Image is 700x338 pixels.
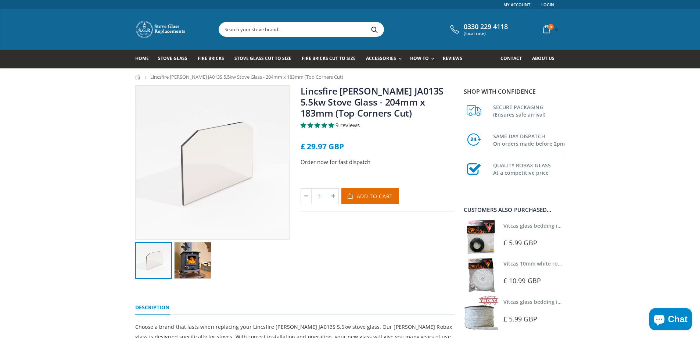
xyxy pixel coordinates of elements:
span: 9 reviews [335,121,360,129]
img: Lincsfire_Harmston_JA013S_150x150.webp [174,242,211,279]
img: Vitcas stove glass bedding in tape [464,296,498,330]
span: 0330 229 4118 [464,23,508,31]
a: Fire Bricks [198,50,230,68]
a: Reviews [443,50,468,68]
a: Lincsfire [PERSON_NAME] JA013S 5.5kw Stove Glass - 204mm x 183mm (Top Corners Cut) [301,85,444,119]
h3: SAME DAY DISPATCH On orders made before 2pm [493,131,565,147]
button: Search [366,22,383,36]
a: Vitcas glass bedding in tape - 2mm x 10mm x 2 meters [503,222,640,229]
span: About us [532,55,554,61]
span: Reviews [443,55,462,61]
a: How To [410,50,438,68]
span: Fire Bricks [198,55,224,61]
a: About us [532,50,560,68]
span: Add to Cart [357,193,393,200]
span: Stove Glass [158,55,187,61]
span: (local rate) [464,31,508,36]
button: Add to Cart [341,188,399,204]
a: 0330 229 4118 (local rate) [448,23,508,36]
div: Customers also purchased... [464,207,565,213]
a: Contact [500,50,527,68]
h3: SECURE PACKAGING (Ensures safe arrival) [493,102,565,118]
span: £ 10.99 GBP [503,276,541,285]
span: Contact [500,55,522,61]
a: Vitcas 10mm white rope kit - includes rope seal and glue! [503,260,647,267]
span: Stove Glass Cut To Size [234,55,291,61]
span: 5.00 stars [301,121,335,129]
a: Description [135,300,170,315]
a: Home [135,50,154,68]
img: widestoveglasstwotopcornerscut_db8942b6-3825-4837-8abc-bb6128a6446f_150x150.webp [135,242,172,279]
a: Stove Glass Cut To Size [234,50,297,68]
span: Home [135,55,149,61]
a: Fire Bricks Cut To Size [302,50,361,68]
a: Vitcas glass bedding in tape - 2mm x 15mm x 2 meters (White) [503,298,660,305]
a: Home [135,75,141,79]
a: Accessories [366,50,405,68]
p: Order now for fast dispatch [301,158,455,166]
a: Stove Glass [158,50,193,68]
span: £ 29.97 GBP [301,141,344,152]
img: widestoveglasstwotopcornerscut_db8942b6-3825-4837-8abc-bb6128a6446f_800x_crop_center.webp [136,86,289,239]
inbox-online-store-chat: Shopify online store chat [647,308,694,332]
span: Lincsfire [PERSON_NAME] JA013S 5.5kw Stove Glass - 204mm x 183mm (Top Corners Cut) [150,74,343,80]
input: Search your stove brand... [219,22,466,36]
span: £ 5.99 GBP [503,238,537,247]
span: Fire Bricks Cut To Size [302,55,356,61]
span: Accessories [366,55,396,61]
h3: QUALITY ROBAX GLASS At a competitive price [493,160,565,177]
a: 0 [540,22,560,36]
span: 0 [548,24,554,30]
img: Stove Glass Replacement [135,20,187,39]
span: £ 5.99 GBP [503,314,537,323]
p: Shop with confidence [464,87,565,96]
span: How To [410,55,429,61]
img: Vitcas stove glass bedding in tape [464,220,498,254]
img: Vitcas white rope, glue and gloves kit 10mm [464,258,498,292]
